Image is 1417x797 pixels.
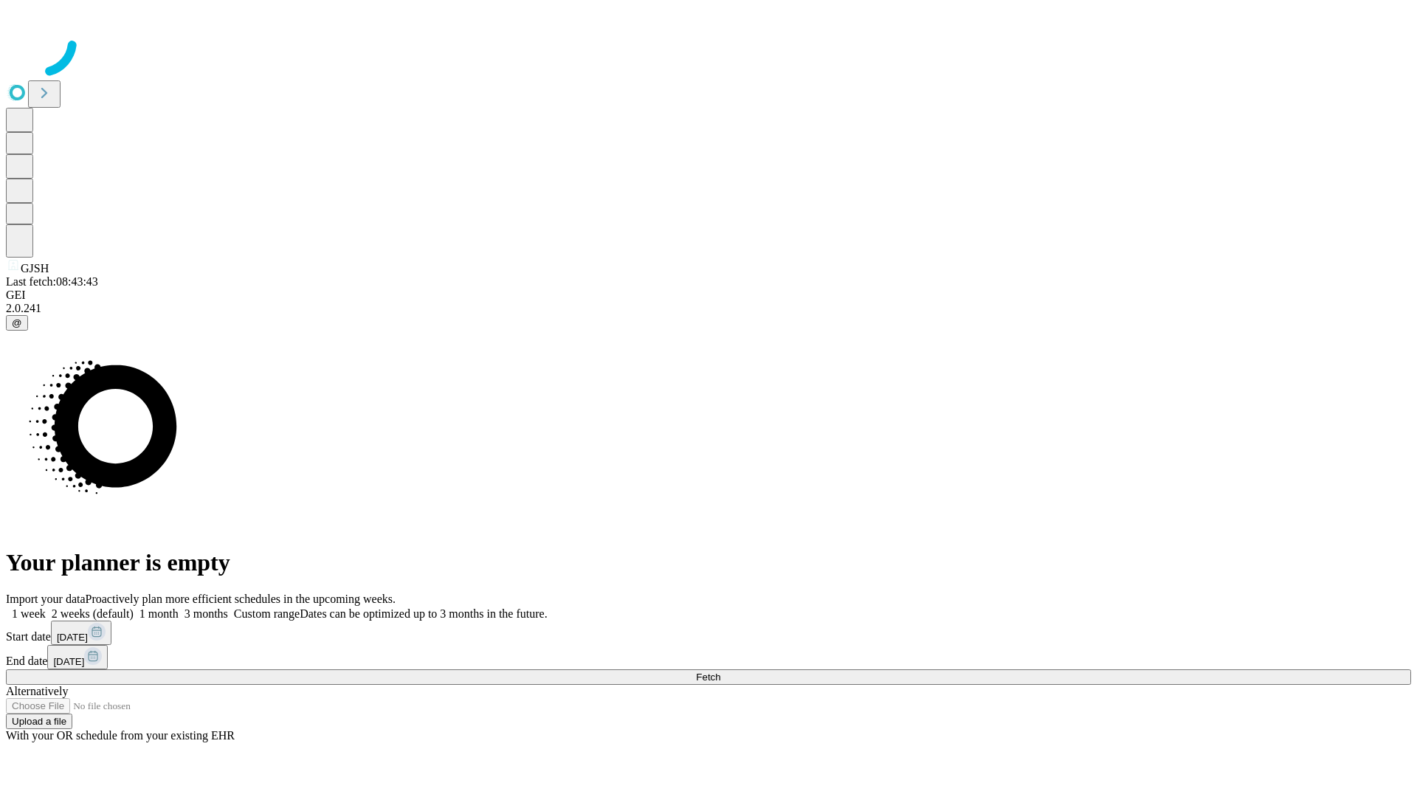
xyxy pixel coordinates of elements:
[6,315,28,331] button: @
[6,729,235,742] span: With your OR schedule from your existing EHR
[185,607,228,620] span: 3 months
[21,262,49,275] span: GJSH
[139,607,179,620] span: 1 month
[12,607,46,620] span: 1 week
[6,275,98,288] span: Last fetch: 08:43:43
[52,607,134,620] span: 2 weeks (default)
[6,645,1411,669] div: End date
[6,593,86,605] span: Import your data
[53,656,84,667] span: [DATE]
[300,607,547,620] span: Dates can be optimized up to 3 months in the future.
[47,645,108,669] button: [DATE]
[6,302,1411,315] div: 2.0.241
[6,549,1411,576] h1: Your planner is empty
[6,669,1411,685] button: Fetch
[6,621,1411,645] div: Start date
[6,685,68,697] span: Alternatively
[51,621,111,645] button: [DATE]
[57,632,88,643] span: [DATE]
[12,317,22,328] span: @
[234,607,300,620] span: Custom range
[6,714,72,729] button: Upload a file
[696,672,720,683] span: Fetch
[6,289,1411,302] div: GEI
[86,593,396,605] span: Proactively plan more efficient schedules in the upcoming weeks.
